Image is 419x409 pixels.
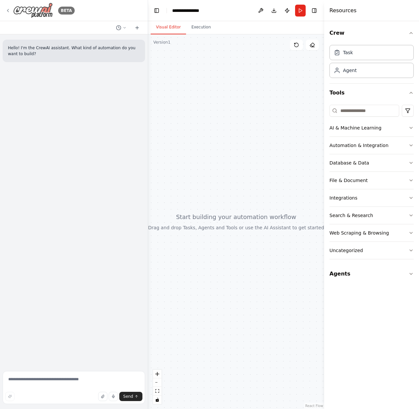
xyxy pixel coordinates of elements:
[329,242,414,259] button: Uncategorized
[172,7,206,14] nav: breadcrumb
[329,230,389,236] div: Web Scraping & Browsing
[329,224,414,242] button: Web Scraping & Browsing
[119,392,142,401] button: Send
[153,395,162,404] button: toggle interactivity
[152,6,161,15] button: Hide left sidebar
[151,20,186,34] button: Visual Editor
[343,67,357,74] div: Agent
[329,84,414,102] button: Tools
[329,142,389,149] div: Automation & Integration
[123,394,133,399] span: Send
[58,7,75,15] div: BETA
[329,265,414,283] button: Agents
[329,154,414,171] button: Database & Data
[329,7,357,15] h4: Resources
[8,45,140,57] p: Hello! I'm the CrewAI assistant. What kind of automation do you want to build?
[329,177,368,184] div: File & Document
[329,160,369,166] div: Database & Data
[329,189,414,206] button: Integrations
[329,247,363,254] div: Uncategorized
[329,207,414,224] button: Search & Research
[13,3,53,18] img: Logo
[329,195,357,201] div: Integrations
[153,387,162,395] button: fit view
[329,42,414,83] div: Crew
[153,378,162,387] button: zoom out
[153,40,171,45] div: Version 1
[343,49,353,56] div: Task
[329,102,414,265] div: Tools
[153,370,162,378] button: zoom in
[5,392,15,401] button: Improve this prompt
[329,125,381,131] div: AI & Machine Learning
[329,212,373,219] div: Search & Research
[329,172,414,189] button: File & Document
[98,392,107,401] button: Upload files
[186,20,216,34] button: Execution
[132,24,142,32] button: Start a new chat
[329,24,414,42] button: Crew
[113,24,129,32] button: Switch to previous chat
[310,6,319,15] button: Hide right sidebar
[109,392,118,401] button: Click to speak your automation idea
[153,370,162,404] div: React Flow controls
[329,137,414,154] button: Automation & Integration
[329,119,414,136] button: AI & Machine Learning
[305,404,323,408] a: React Flow attribution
